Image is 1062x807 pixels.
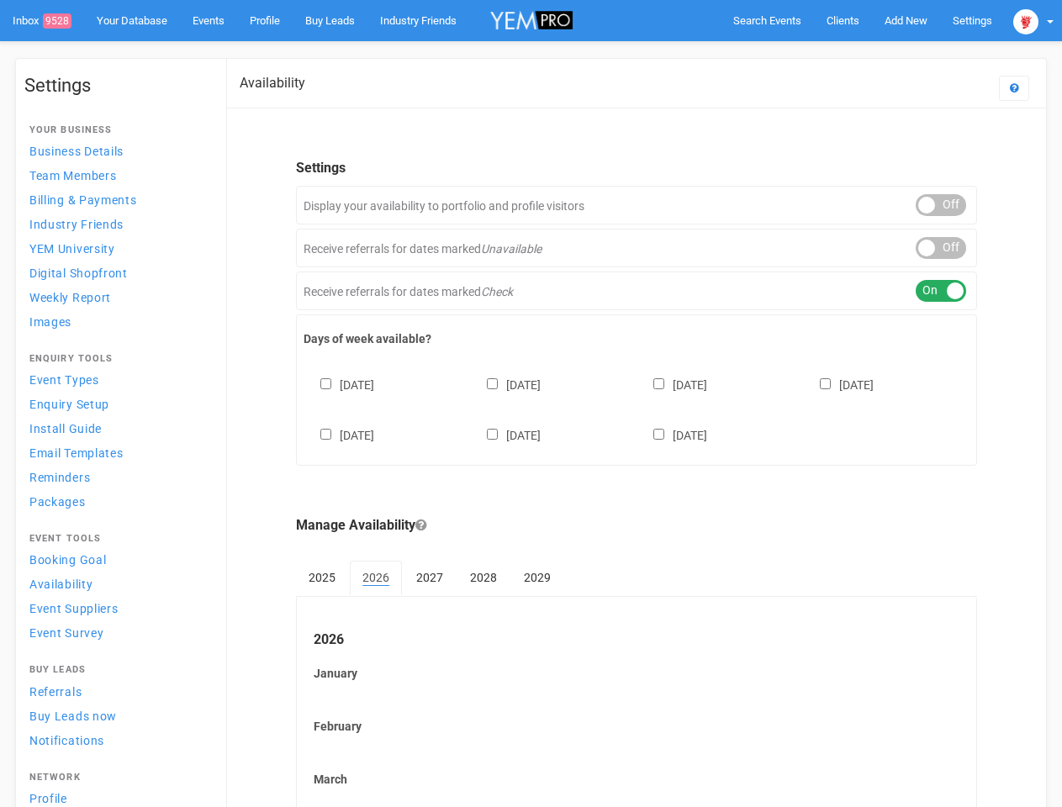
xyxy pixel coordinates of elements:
span: Availability [29,578,92,591]
a: Reminders [24,466,209,488]
span: Search Events [733,14,801,27]
span: Images [29,315,71,329]
label: [DATE] [803,375,874,393]
a: Event Survey [24,621,209,644]
input: [DATE] [320,429,331,440]
span: Event Survey [29,626,103,640]
a: Install Guide [24,417,209,440]
span: Billing & Payments [29,193,137,207]
span: Digital Shopfront [29,266,128,280]
label: [DATE] [470,375,541,393]
a: Images [24,310,209,333]
span: Add New [885,14,927,27]
a: Notifications [24,729,209,752]
div: Receive referrals for dates marked [296,229,977,267]
a: Event Suppliers [24,597,209,620]
h4: Network [29,773,204,783]
input: [DATE] [320,378,331,389]
label: [DATE] [304,425,374,444]
label: Days of week available? [304,330,970,347]
h4: Your Business [29,125,204,135]
a: Referrals [24,680,209,703]
span: Business Details [29,145,124,158]
span: Enquiry Setup [29,398,109,411]
input: [DATE] [653,429,664,440]
a: Business Details [24,140,209,162]
h4: Enquiry Tools [29,354,204,364]
a: Digital Shopfront [24,261,209,284]
label: [DATE] [470,425,541,444]
h1: Settings [24,76,209,96]
label: January [314,665,959,682]
a: Industry Friends [24,213,209,235]
a: 2025 [296,561,348,594]
a: Email Templates [24,441,209,464]
span: Team Members [29,169,116,182]
a: Enquiry Setup [24,393,209,415]
label: [DATE] [304,375,374,393]
label: [DATE] [637,375,707,393]
a: 2026 [350,561,402,596]
span: Notifications [29,734,104,747]
span: Reminders [29,471,90,484]
input: [DATE] [487,378,498,389]
a: Packages [24,490,209,513]
img: open-uri20250107-2-1pbi2ie [1013,9,1038,34]
a: 2029 [511,561,563,594]
span: Weekly Report [29,291,111,304]
h2: Availability [240,76,305,91]
a: Event Types [24,368,209,391]
input: [DATE] [653,378,664,389]
a: Weekly Report [24,286,209,309]
a: Buy Leads now [24,704,209,727]
span: Clients [827,14,859,27]
span: 9528 [43,13,71,29]
span: Booking Goal [29,553,106,567]
em: Check [481,285,513,298]
span: Event Suppliers [29,602,119,615]
a: 2028 [457,561,510,594]
a: Availability [24,572,209,595]
span: YEM University [29,242,115,256]
div: Display your availability to portfolio and profile visitors [296,186,977,224]
legend: Settings [296,159,977,178]
h4: Event Tools [29,534,204,544]
legend: Manage Availability [296,516,977,535]
em: Unavailable [481,242,542,256]
label: February [314,718,959,735]
span: Email Templates [29,446,124,460]
label: March [314,771,959,788]
input: [DATE] [487,429,498,440]
h4: Buy Leads [29,665,204,675]
div: Receive referrals for dates marked [296,272,977,310]
a: YEM University [24,237,209,260]
label: [DATE] [637,425,707,444]
input: [DATE] [820,378,831,389]
span: Packages [29,495,86,509]
span: Event Types [29,373,99,387]
a: Booking Goal [24,548,209,571]
a: 2027 [404,561,456,594]
legend: 2026 [314,630,959,650]
a: Billing & Payments [24,188,209,211]
a: Team Members [24,164,209,187]
span: Install Guide [29,422,102,435]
